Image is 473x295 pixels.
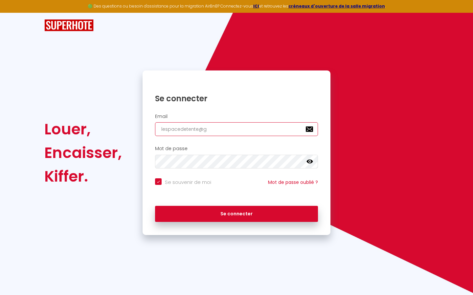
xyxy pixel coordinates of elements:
[155,93,318,104] h1: Se connecter
[44,117,122,141] div: Louer,
[155,206,318,222] button: Se connecter
[44,19,94,31] img: SuperHote logo
[253,3,259,9] a: ICI
[44,165,122,188] div: Kiffer.
[155,146,318,151] h2: Mot de passe
[268,179,318,186] a: Mot de passe oublié ?
[5,3,25,22] button: Ouvrir le widget de chat LiveChat
[44,141,122,165] div: Encaisser,
[155,114,318,119] h2: Email
[155,122,318,136] input: Ton Email
[288,3,385,9] a: créneaux d'ouverture de la salle migration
